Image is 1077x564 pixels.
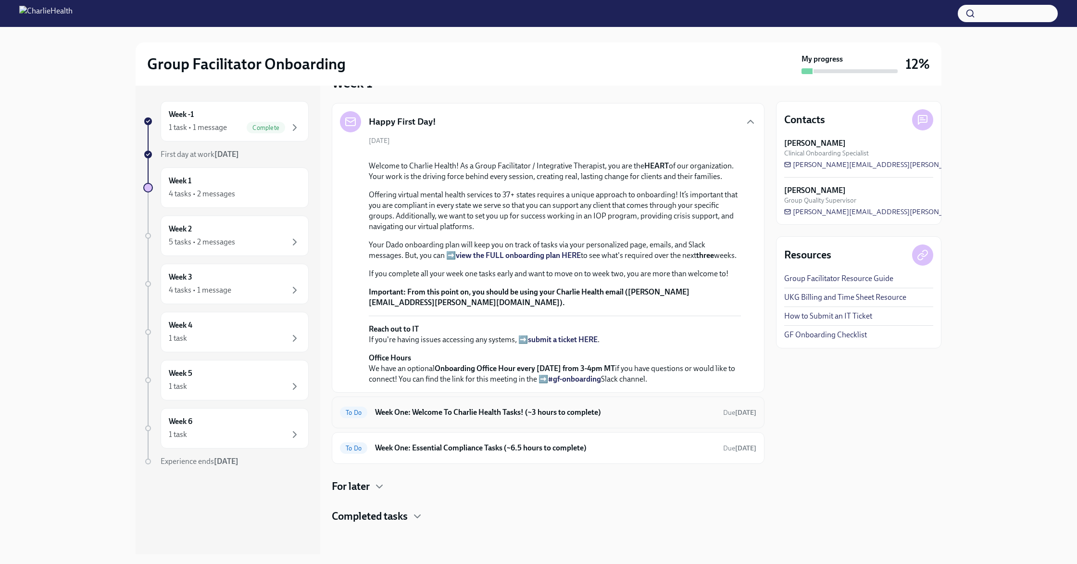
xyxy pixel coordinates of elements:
h6: Week 6 [169,416,192,427]
strong: [DATE] [735,444,756,452]
a: [PERSON_NAME][EMAIL_ADDRESS][PERSON_NAME][DOMAIN_NAME] [784,207,1024,217]
a: [PERSON_NAME][EMAIL_ADDRESS][PERSON_NAME][DOMAIN_NAME] [784,160,1024,169]
h6: Week 4 [169,320,192,331]
p: Offering virtual mental health services to 37+ states requires a unique approach to onboarding! I... [369,190,741,232]
strong: [PERSON_NAME] [784,185,846,196]
strong: From this point on, you should be using your Charlie Health email ([PERSON_NAME][EMAIL_ADDRESS][P... [369,287,689,307]
h2: Group Facilitator Onboarding [147,54,346,74]
span: Group Quality Supervisor [784,196,856,205]
h6: Week One: Essential Compliance Tasks (~6.5 hours to complete) [375,443,715,453]
div: 4 tasks • 2 messages [169,189,235,199]
span: September 22nd, 2025 10:00 [723,444,756,453]
h3: 12% [905,55,930,73]
h4: Contacts [784,113,825,127]
strong: [PERSON_NAME] [784,138,846,149]
span: First day at work [161,150,239,159]
div: For later [332,479,764,494]
a: #gf-onboarding [548,374,601,384]
a: submit a ticket HERE [528,335,598,344]
h5: Happy First Day! [369,115,436,128]
span: [DATE] [369,136,390,145]
p: If you complete all your week one tasks early and want to move on to week two, you are more than ... [369,269,741,279]
img: CharlieHealth [19,6,73,21]
h4: Completed tasks [332,509,408,524]
span: Clinical Onboarding Specialist [784,149,869,158]
h6: Week 5 [169,368,192,379]
h6: Week -1 [169,109,194,120]
a: Week 25 tasks • 2 messages [143,216,309,256]
strong: Important: [369,287,406,296]
strong: Reach out to IT [369,324,419,333]
a: To DoWeek One: Essential Compliance Tasks (~6.5 hours to complete)Due[DATE] [340,440,756,456]
a: Week 34 tasks • 1 message [143,264,309,304]
a: Week -11 task • 1 messageComplete [143,101,309,141]
strong: My progress [801,54,843,64]
p: We have an optional if you have questions or would like to connect! You can find the link for thi... [369,353,741,385]
span: To Do [340,409,367,416]
a: Week 61 task [143,408,309,449]
span: Complete [247,124,285,131]
div: 1 task [169,333,187,344]
strong: HEART [644,161,669,170]
strong: [DATE] [735,409,756,417]
h4: Resources [784,248,831,262]
a: GF Onboarding Checklist [784,330,867,340]
p: If you're having issues accessing any systems, ➡️ . [369,324,741,345]
strong: [DATE] [214,457,238,466]
a: Week 51 task [143,360,309,400]
p: Your Dado onboarding plan will keep you on track of tasks via your personalized page, emails, and... [369,240,741,261]
h6: Week 1 [169,176,191,186]
strong: three [696,251,714,260]
div: 5 tasks • 2 messages [169,237,235,247]
a: Group Facilitator Resource Guide [784,273,893,284]
strong: Onboarding Office Hour every [DATE] from 3-4pm MT [435,364,615,373]
span: September 22nd, 2025 10:00 [723,408,756,417]
a: Week 41 task [143,312,309,352]
strong: [DATE] [214,150,239,159]
span: Experience ends [161,457,238,466]
a: Week 14 tasks • 2 messages [143,167,309,208]
a: view the FULL onboarding plan HERE [456,251,581,260]
h4: For later [332,479,370,494]
h6: Week 3 [169,272,192,282]
h6: Week 2 [169,224,192,234]
p: Welcome to Charlie Health! As a Group Facilitator / Integrative Therapist, you are the of our org... [369,161,741,182]
a: First day at work[DATE] [143,149,309,160]
span: Due [723,444,756,452]
span: To Do [340,445,367,452]
a: To DoWeek One: Welcome To Charlie Health Tasks! (~3 hours to complete)Due[DATE] [340,405,756,420]
a: UKG Billing and Time Sheet Resource [784,292,906,303]
a: How to Submit an IT Ticket [784,311,872,321]
div: 1 task [169,381,187,392]
h6: Week One: Welcome To Charlie Health Tasks! (~3 hours to complete) [375,407,715,418]
div: 1 task • 1 message [169,122,227,133]
div: Completed tasks [332,509,764,524]
span: Due [723,409,756,417]
strong: Office Hours [369,353,411,362]
div: 1 task [169,429,187,440]
div: 4 tasks • 1 message [169,285,231,295]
